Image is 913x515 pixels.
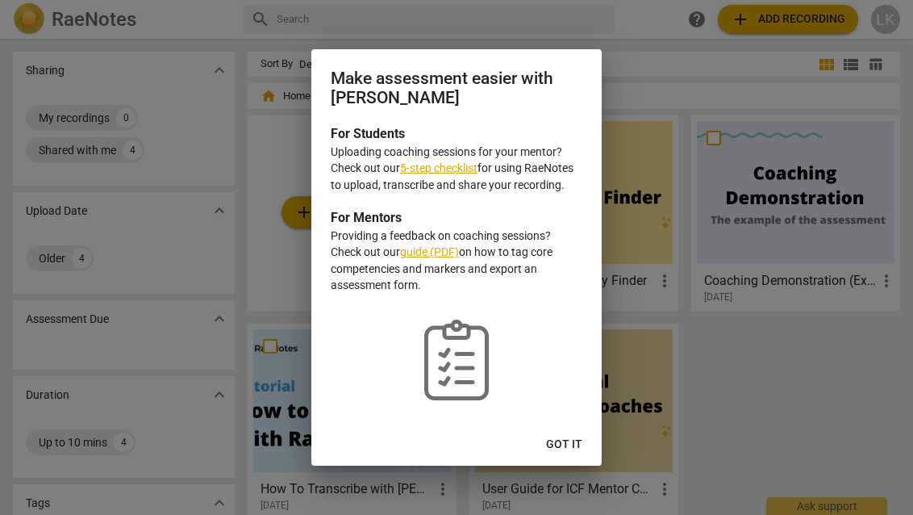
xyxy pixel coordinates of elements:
span: Got it [546,437,582,453]
a: guide (PDF) [400,245,459,258]
p: Uploading coaching sessions for your mentor? Check out our for using RaeNotes to upload, transcri... [331,144,582,194]
p: Providing a feedback on coaching sessions? Check out our on how to tag core competencies and mark... [331,228,582,294]
b: For Mentors [331,210,402,225]
a: 5-step checklist [400,161,477,174]
h2: Make assessment easier with [PERSON_NAME] [331,69,582,108]
button: Got it [533,430,595,459]
b: For Students [331,126,405,141]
